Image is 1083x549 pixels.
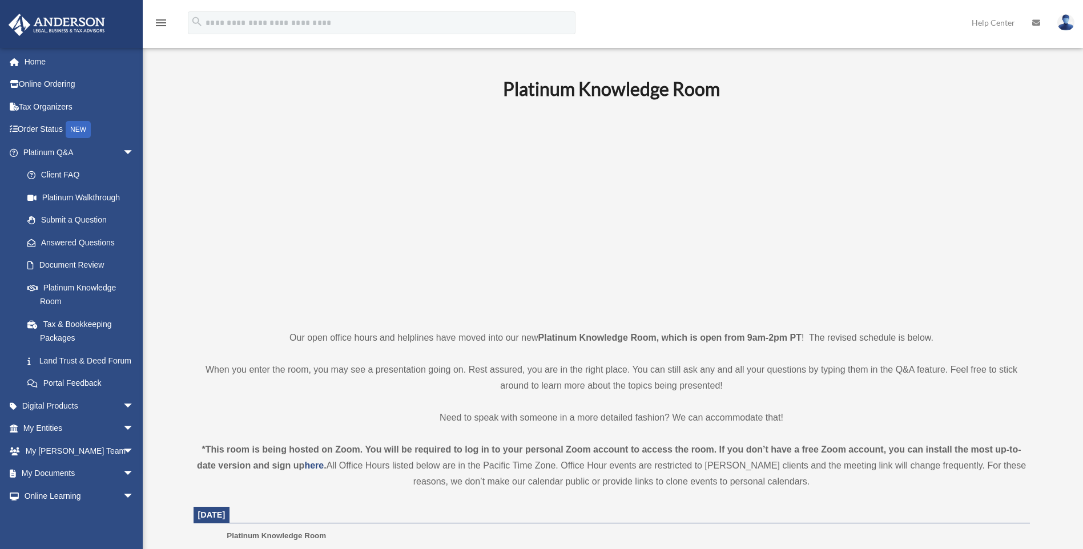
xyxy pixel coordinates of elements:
a: Submit a Question [16,209,151,232]
a: Tax & Bookkeeping Packages [16,313,151,349]
a: menu [154,20,168,30]
span: arrow_drop_down [123,417,146,441]
b: Platinum Knowledge Room [503,78,720,100]
a: Digital Productsarrow_drop_down [8,394,151,417]
a: Platinum Knowledge Room [16,276,146,313]
span: [DATE] [198,510,226,519]
a: Platinum Q&Aarrow_drop_down [8,141,151,164]
span: Platinum Knowledge Room [227,531,326,540]
i: menu [154,16,168,30]
a: Order StatusNEW [8,118,151,142]
span: arrow_drop_down [123,394,146,418]
iframe: 231110_Toby_KnowledgeRoom [440,116,783,309]
p: Need to speak with someone in a more detailed fashion? We can accommodate that! [194,410,1030,426]
p: Our open office hours and helplines have moved into our new ! The revised schedule is below. [194,330,1030,346]
span: arrow_drop_down [123,485,146,508]
strong: . [324,461,326,470]
img: User Pic [1057,14,1074,31]
a: Platinum Walkthrough [16,186,151,209]
span: arrow_drop_down [123,439,146,463]
a: My Documentsarrow_drop_down [8,462,151,485]
a: Online Ordering [8,73,151,96]
a: Land Trust & Deed Forum [16,349,151,372]
i: search [191,15,203,28]
a: Online Learningarrow_drop_down [8,485,151,507]
span: arrow_drop_down [123,507,146,531]
div: All Office Hours listed below are in the Pacific Time Zone. Office Hour events are restricted to ... [194,442,1030,490]
a: Home [8,50,151,73]
span: arrow_drop_down [123,462,146,486]
a: Billingarrow_drop_down [8,507,151,530]
p: When you enter the room, you may see a presentation going on. Rest assured, you are in the right ... [194,362,1030,394]
a: Tax Organizers [8,95,151,118]
strong: *This room is being hosted on Zoom. You will be required to log in to your personal Zoom account ... [197,445,1021,470]
a: Portal Feedback [16,372,151,395]
a: My [PERSON_NAME] Teamarrow_drop_down [8,439,151,462]
div: NEW [66,121,91,138]
img: Anderson Advisors Platinum Portal [5,14,108,36]
strong: Platinum Knowledge Room, which is open from 9am-2pm PT [538,333,802,342]
a: here [304,461,324,470]
a: Client FAQ [16,164,151,187]
a: My Entitiesarrow_drop_down [8,417,151,440]
a: Document Review [16,254,151,277]
span: arrow_drop_down [123,141,146,164]
a: Answered Questions [16,231,151,254]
